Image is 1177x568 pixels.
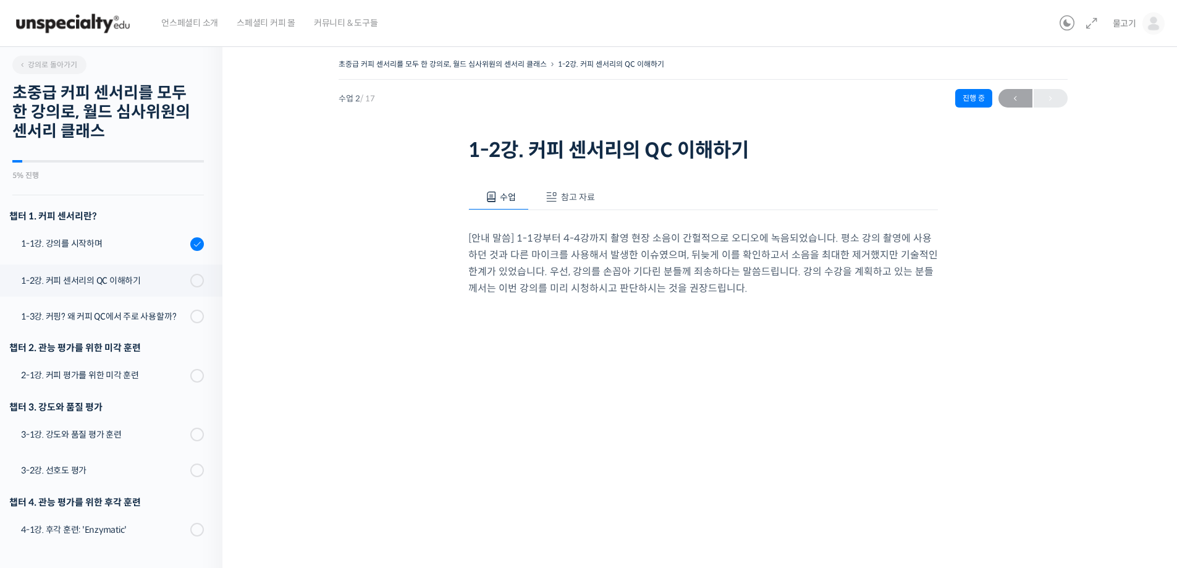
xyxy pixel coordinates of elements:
[998,89,1032,108] a: ←이전
[468,230,938,297] p: [안내 말씀] 1-1강부터 4-4강까지 촬영 현장 소음이 간헐적으로 오디오에 녹음되었습니다. 평소 강의 촬영에 사용하던 것과 다른 마이크를 사용해서 발생한 이슈였으며, 뒤늦게...
[9,339,204,356] div: 챕터 2. 관능 평가를 위한 미각 훈련
[558,59,664,69] a: 1-2강. 커피 센서리의 QC 이해하기
[21,310,187,323] div: 1-3강. 커핑? 왜 커피 QC에서 주로 사용할까?
[360,93,375,104] span: / 17
[339,95,375,103] span: 수업 2
[21,523,187,536] div: 4-1강. 후각 훈련: 'Enzymatic'
[9,208,204,224] h3: 챕터 1. 커피 센서리란?
[21,464,187,477] div: 3-2강. 선호도 평가
[500,192,516,203] span: 수업
[9,399,204,415] div: 챕터 3. 강도와 품질 평가
[12,172,204,179] div: 5% 진행
[12,56,86,74] a: 강의로 돌아가기
[21,368,187,382] div: 2-1강. 커피 평가를 위한 미각 훈련
[12,83,204,142] h2: 초중급 커피 센서리를 모두 한 강의로, 월드 심사위원의 센서리 클래스
[339,59,547,69] a: 초중급 커피 센서리를 모두 한 강의로, 월드 심사위원의 센서리 클래스
[1113,18,1136,29] span: 물고기
[9,494,204,511] div: 챕터 4. 관능 평가를 위한 후각 훈련
[998,90,1032,107] span: ←
[21,237,187,250] div: 1-1강. 강의를 시작하며
[561,192,595,203] span: 참고 자료
[21,274,187,287] div: 1-2강. 커피 센서리의 QC 이해하기
[468,138,938,162] h1: 1-2강. 커피 센서리의 QC 이해하기
[21,428,187,441] div: 3-1강. 강도와 품질 평가 훈련
[19,60,77,69] span: 강의로 돌아가기
[955,89,992,108] div: 진행 중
